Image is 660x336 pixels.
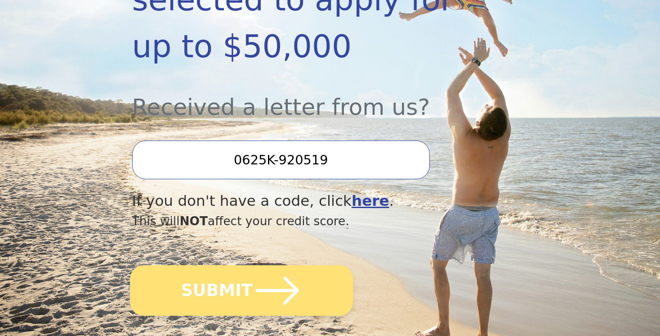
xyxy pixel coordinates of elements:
[132,141,430,179] input: Enter your Offer Code:
[132,212,469,230] div: This will affect your credit score.
[180,214,208,228] span: NOT
[352,192,389,209] a: here
[130,265,353,316] button: SUBMIT
[132,190,469,212] div: If you don't have a code, click .
[132,70,469,124] div: Received a letter from us?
